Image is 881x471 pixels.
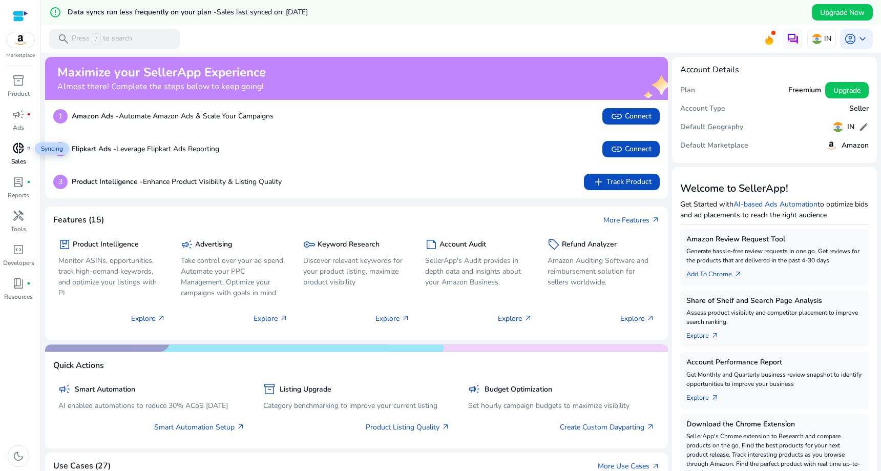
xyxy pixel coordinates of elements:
[425,238,437,251] span: summarize
[652,216,660,224] span: arrow_outward
[439,240,486,249] h5: Account Audit
[686,370,863,388] p: Get Monthly and Quarterly business review snapshot to identify opportunities to improve your busi...
[548,238,560,251] span: sell
[27,281,31,285] span: fiber_manual_record
[3,258,34,268] p: Developers
[833,85,861,96] span: Upgrade
[425,255,532,288] p: SellerApp's Audit provides in depth data and insights about your Amazon Business.
[53,215,104,225] h4: Features (15)
[181,255,288,298] p: Take control over your ad spend, Automate your PPC Management, Optimize your campaigns with goals...
[72,33,132,45] p: Press to search
[680,199,869,220] p: Get Started with to optimize bids and ad placements to reach the right audience
[366,422,450,433] a: Product Listing Quality
[131,313,165,324] p: Explore
[57,33,70,45] span: search
[13,123,24,132] p: Ads
[686,235,863,244] h5: Amazon Review Request Tool
[524,314,532,322] span: arrow_outward
[181,238,193,251] span: campaign
[12,74,25,87] span: inventory_2
[72,111,274,121] p: Automate Amazon Ads & Scale Your Campaigns
[611,110,623,122] span: link
[468,383,480,395] span: campaign
[303,238,316,251] span: key
[263,383,276,395] span: inventory_2
[68,8,308,17] h5: Data syncs run less frequently on your plan -
[12,142,25,154] span: donut_small
[680,65,739,75] h4: Account Details
[711,332,719,340] span: arrow_outward
[686,420,863,429] h5: Download the Chrome Extension
[603,215,660,226] a: More Featuresarrow_outward
[847,123,854,132] h5: IN
[8,89,30,98] p: Product
[8,191,29,200] p: Reports
[812,34,822,44] img: in.svg
[58,400,245,411] p: AI enabled automations to reduce 30% ACoS [DATE]
[825,82,869,98] button: Upgrade
[58,383,71,395] span: campaign
[11,224,26,234] p: Tools
[602,141,660,157] button: linkConnect
[812,4,873,21] button: Upgrade Now
[652,462,660,470] span: arrow_outward
[844,33,856,45] span: account_circle
[646,314,655,322] span: arrow_outward
[72,144,219,154] p: Leverage Flipkart Ads Reporting
[842,141,869,150] h5: Amazon
[375,313,410,324] p: Explore
[280,385,331,394] h5: Listing Upgrade
[154,422,245,433] a: Smart Automation Setup
[7,32,34,48] img: amazon.svg
[12,108,25,120] span: campaign
[12,210,25,222] span: handyman
[217,7,308,17] span: Sales last synced on: [DATE]
[58,255,165,298] p: Monitor ASINs, opportunities, track high-demand keywords, and optimize your listings with PI
[686,308,863,326] p: Assess product visibility and competitor placement to improve search ranking.
[856,33,869,45] span: keyboard_arrow_down
[53,461,111,471] h4: Use Cases (27)
[686,388,727,403] a: Explorearrow_outward
[12,176,25,188] span: lab_profile
[27,180,31,184] span: fiber_manual_record
[788,86,821,95] h5: Freemium
[686,247,863,265] p: Generate hassle-free review requests in one go. Get reviews for the products that are delivered i...
[12,277,25,290] span: book_4
[303,255,410,288] p: Discover relevant keywords for your product listing, maximize product visibility
[584,174,660,190] button: addTrack Product
[75,385,135,394] h5: Smart Automation
[263,400,450,411] p: Category benchmarking to improve your current listing
[53,361,104,371] h4: Quick Actions
[680,123,743,132] h5: Default Geography
[57,65,266,80] h2: Maximize your SellerApp Experience
[27,146,31,150] span: fiber_manual_record
[195,240,232,249] h5: Advertising
[498,313,532,324] p: Explore
[12,243,25,256] span: code_blocks
[592,176,652,188] span: Track Product
[12,450,25,462] span: dark_mode
[734,270,742,278] span: arrow_outward
[592,176,604,188] span: add
[824,30,831,48] p: IN
[402,314,410,322] span: arrow_outward
[442,423,450,431] span: arrow_outward
[646,423,655,431] span: arrow_outward
[611,143,652,155] span: Connect
[686,265,750,279] a: Add To Chrome
[237,423,245,431] span: arrow_outward
[485,385,552,394] h5: Budget Optimization
[280,314,288,322] span: arrow_outward
[680,141,748,150] h5: Default Marketplace
[711,394,719,402] span: arrow_outward
[57,82,266,92] h4: Almost there! Complete the steps below to keep going!
[72,111,119,121] b: Amazon Ads -
[58,238,71,251] span: package
[53,109,68,124] p: 1
[72,176,282,187] p: Enhance Product Visibility & Listing Quality
[4,292,33,301] p: Resources
[49,6,61,18] mat-icon: error_outline
[833,122,843,132] img: in.svg
[35,142,69,155] span: Syncing
[92,33,101,45] span: /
